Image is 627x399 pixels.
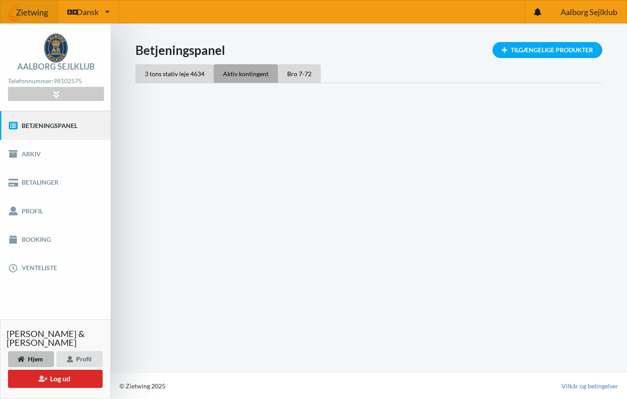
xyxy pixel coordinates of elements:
[278,64,321,83] div: Bro 7-72
[561,8,617,16] span: Aalborg Sejlklub
[77,8,99,16] span: Dansk
[8,75,104,87] div: Telefonnummer:
[56,351,103,367] div: Profil
[135,42,602,58] h1: Betjeningspanel
[8,351,54,367] div: Hjem
[17,62,95,70] div: Aalborg Sejlklub
[8,370,103,388] button: Log ud
[7,329,104,347] span: [PERSON_NAME] & [PERSON_NAME]
[492,42,602,58] div: Tilgængelige Produkter
[214,64,278,83] div: Aktiv kontingent
[135,64,214,83] div: 3 tons stativ leje 4634
[54,77,82,85] strong: 98102575
[44,34,68,62] img: logo
[562,382,618,391] a: Vilkår og betingelser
